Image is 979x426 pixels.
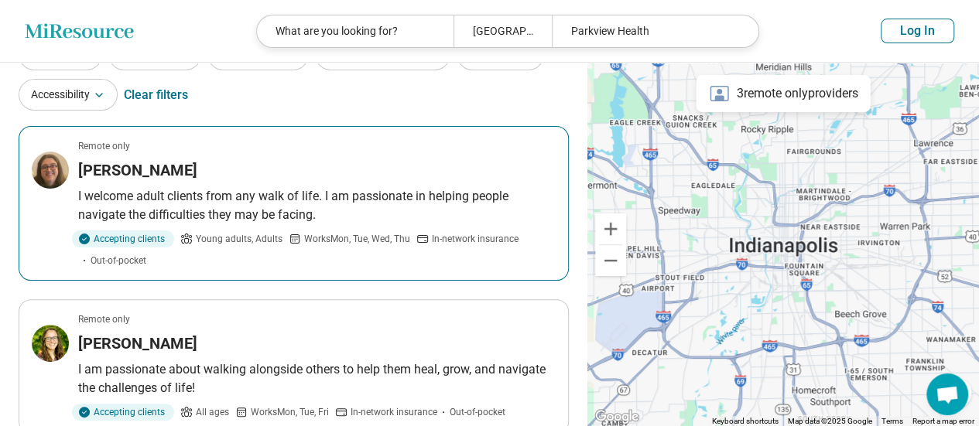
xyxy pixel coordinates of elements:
[72,404,174,421] div: Accepting clients
[78,187,556,224] p: I welcome adult clients from any walk of life. I am passionate in helping people navigate the dif...
[78,332,197,354] h3: [PERSON_NAME]
[78,360,556,397] p: I am passionate about walking alongside others to help them heal, grow, and navigate the challeng...
[78,139,130,153] p: Remote only
[432,232,519,246] span: In-network insurance
[304,232,410,246] span: Works Mon, Tue, Wed, Thu
[697,75,871,112] div: 3 remote only providers
[595,213,626,244] button: Zoom in
[351,405,437,419] span: In-network insurance
[196,405,229,419] span: All ages
[78,312,130,326] p: Remote only
[595,245,626,276] button: Zoom out
[257,15,454,47] div: What are you looking for?
[912,417,974,425] a: Report a map error
[251,405,329,419] span: Works Mon, Tue, Fri
[196,232,282,246] span: Young adults, Adults
[450,405,505,419] span: Out-of-pocket
[881,417,903,425] a: Terms (opens in new tab)
[926,373,968,415] div: Open chat
[552,15,748,47] div: Parkview Health
[91,254,146,268] span: Out-of-pocket
[78,159,197,181] h3: [PERSON_NAME]
[454,15,552,47] div: [GEOGRAPHIC_DATA], [GEOGRAPHIC_DATA]
[72,230,174,247] div: Accepting clients
[124,77,188,114] div: Clear filters
[788,417,872,425] span: Map data ©2025 Google
[881,19,954,43] button: Log In
[19,79,118,111] button: Accessibility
